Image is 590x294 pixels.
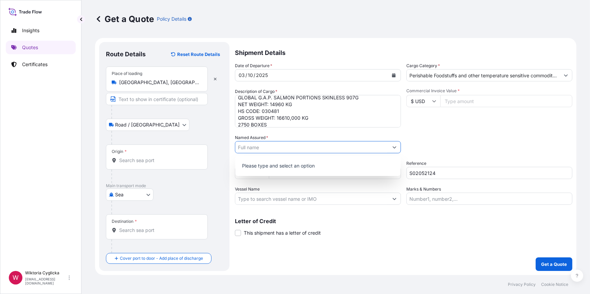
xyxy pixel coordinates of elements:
span: Commercial Invoice Value [406,88,572,94]
div: day, [238,71,245,79]
label: Vessel Name [235,186,260,193]
p: Main transport mode [106,183,223,189]
p: [EMAIL_ADDRESS][DOMAIN_NAME] [25,277,67,285]
input: Place of loading [119,79,199,86]
span: W [13,274,19,281]
p: Privacy Policy [508,282,536,287]
p: Route Details [106,50,146,58]
p: Get a Quote [95,14,154,24]
p: Policy Details [157,16,186,22]
p: Insights [22,27,39,34]
button: Show suggestions [388,193,401,205]
div: Destination [112,219,137,224]
input: Destination [119,227,199,234]
label: Reference [406,160,426,167]
input: Select a commodity type [407,69,560,81]
span: Cover port to door - Add place of discharge [120,255,203,262]
p: Get a Quote [541,261,567,268]
span: Road / [GEOGRAPHIC_DATA] [115,121,180,128]
button: Show suggestions [388,141,401,153]
input: Your internal reference [406,167,572,179]
button: Select transport [106,189,153,201]
label: Description of Cargo [235,88,277,95]
p: Certificates [22,61,48,68]
input: Origin [119,157,199,164]
div: year, [255,71,269,79]
p: Reset Route Details [177,51,220,58]
div: Origin [112,149,127,154]
label: Marks & Numbers [406,186,441,193]
p: Shipment Details [235,42,572,62]
input: Full name [235,141,388,153]
p: Cookie Notice [541,282,568,287]
input: Type amount [440,95,572,107]
button: Select transport [106,119,189,131]
p: Wiktoria Cyglicka [25,270,67,276]
input: Number1, number2,... [406,193,572,205]
span: This shipment has a letter of credit [244,230,321,236]
span: Sea [115,191,124,198]
label: Named Assured [235,134,268,141]
input: Type to search vessel name or IMO [235,193,388,205]
p: Please type and select an option [238,158,398,173]
div: Suggestions [238,158,398,173]
div: / [254,71,255,79]
button: Calendar [388,70,399,81]
input: Text to appear on certificate [106,93,208,105]
div: Place of loading [112,71,142,76]
button: Show suggestions [560,69,572,81]
div: month, [247,71,254,79]
span: Date of Departure [235,62,272,69]
div: / [245,71,247,79]
p: Quotes [22,44,38,51]
p: Letter of Credit [235,218,572,224]
label: Cargo Category [406,62,440,69]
